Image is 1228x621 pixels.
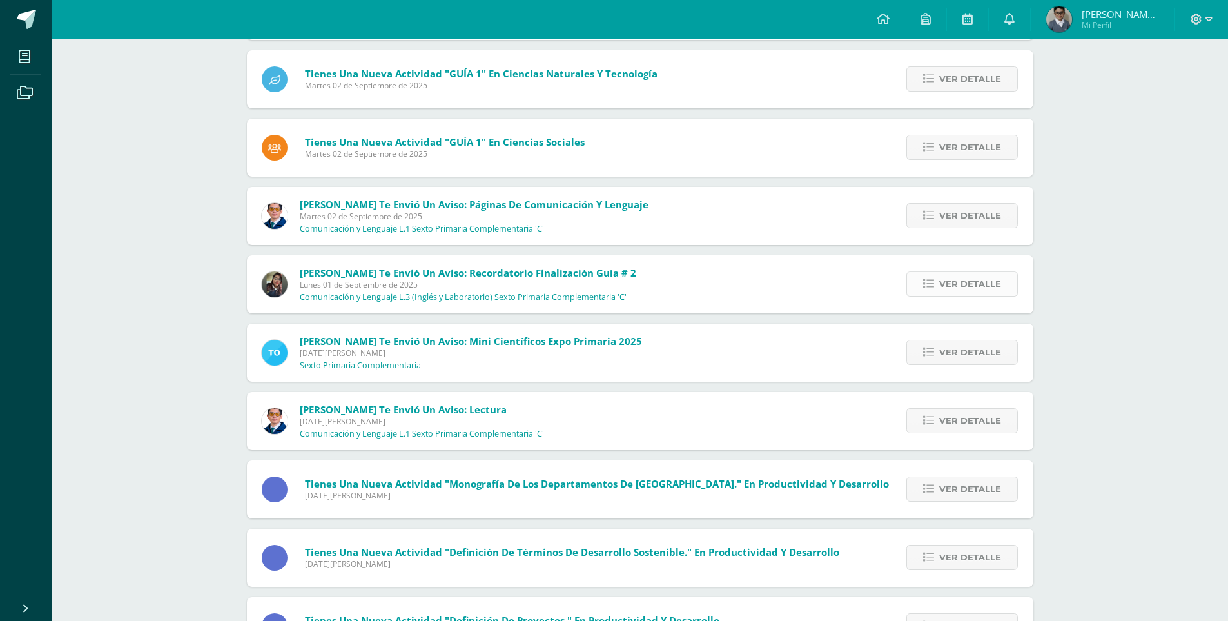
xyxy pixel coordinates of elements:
[300,335,642,348] span: [PERSON_NAME] te envió un aviso: Mini Científicos Expo Primaria 2025
[939,477,1001,501] span: Ver detalle
[300,429,544,439] p: Comunicación y Lenguaje L.1 Sexto Primaria Complementaria 'C'
[1046,6,1072,32] img: 0a2fc88354891e037b47c959cf6d87a8.png
[262,340,288,366] img: b443593e54be9a207a1f0dd7dc6ff219.png
[939,340,1001,364] span: Ver detalle
[305,477,889,490] span: Tienes una nueva actividad "Monografía de los departamentos de [GEOGRAPHIC_DATA]." En Productivid...
[1082,19,1159,30] span: Mi Perfil
[939,135,1001,159] span: Ver detalle
[300,211,648,222] span: Martes 02 de Septiembre de 2025
[305,80,658,91] span: Martes 02 de Septiembre de 2025
[300,292,627,302] p: Comunicación y Lenguaje L.3 (Inglés y Laboratorio) Sexto Primaria Complementaria 'C'
[262,271,288,297] img: f727c7009b8e908c37d274233f9e6ae1.png
[262,408,288,434] img: 059ccfba660c78d33e1d6e9d5a6a4bb6.png
[300,416,544,427] span: [DATE][PERSON_NAME]
[939,272,1001,296] span: Ver detalle
[305,558,839,569] span: [DATE][PERSON_NAME]
[300,403,507,416] span: [PERSON_NAME] te envió un aviso: Lectura
[939,67,1001,91] span: Ver detalle
[939,546,1001,569] span: Ver detalle
[305,67,658,80] span: Tienes una nueva actividad "GUÍA 1" En Ciencias Naturales y Tecnología
[305,148,585,159] span: Martes 02 de Septiembre de 2025
[300,198,648,211] span: [PERSON_NAME] te envió un aviso: Páginas de Comunicación y Lenguaje
[305,135,585,148] span: Tienes una nueva actividad "GUÍA 1" En Ciencias Sociales
[305,546,839,558] span: Tienes una nueva actividad "Definición de términos de desarrollo sostenible." En Productividad y ...
[939,204,1001,228] span: Ver detalle
[305,490,889,501] span: [DATE][PERSON_NAME]
[262,203,288,229] img: 059ccfba660c78d33e1d6e9d5a6a4bb6.png
[300,279,636,290] span: Lunes 01 de Septiembre de 2025
[1082,8,1159,21] span: [PERSON_NAME] de [PERSON_NAME]
[939,409,1001,433] span: Ver detalle
[300,266,636,279] span: [PERSON_NAME] te envió un aviso: Recordatorio finalización guía # 2
[300,224,544,234] p: Comunicación y Lenguaje L.1 Sexto Primaria Complementaria 'C'
[300,360,421,371] p: Sexto Primaria Complementaria
[300,348,642,359] span: [DATE][PERSON_NAME]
